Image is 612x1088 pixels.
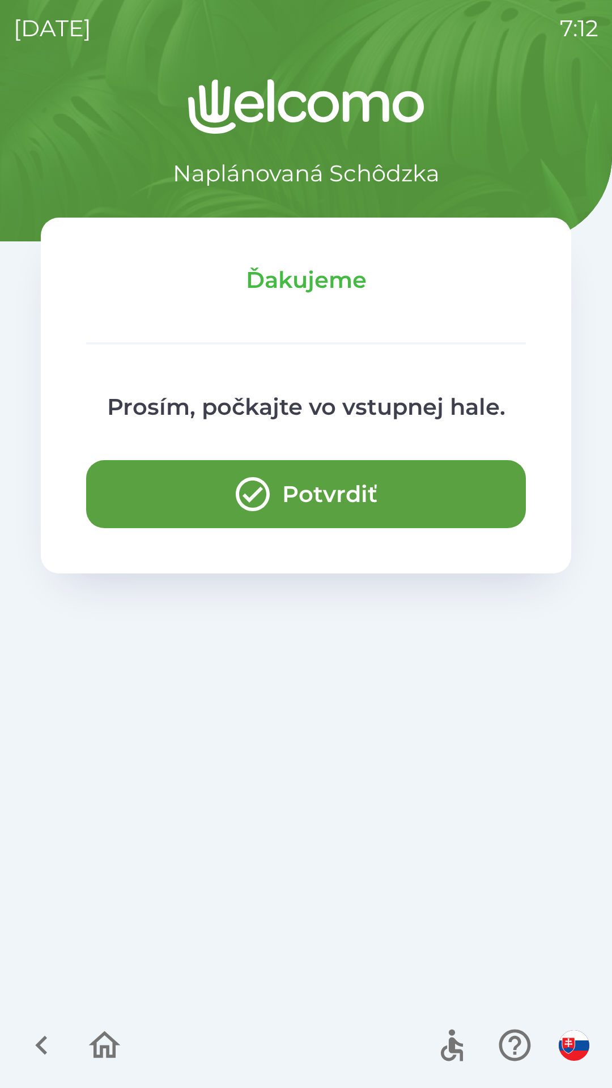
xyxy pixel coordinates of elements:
[41,79,571,134] img: Logo
[86,263,526,297] p: Ďakujeme
[560,11,598,45] p: 7:12
[559,1030,589,1061] img: sk flag
[173,156,440,190] p: Naplánovaná Schôdzka
[86,460,526,528] button: Potvrdiť
[14,11,91,45] p: [DATE]
[86,390,526,424] p: Prosím, počkajte vo vstupnej hale.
